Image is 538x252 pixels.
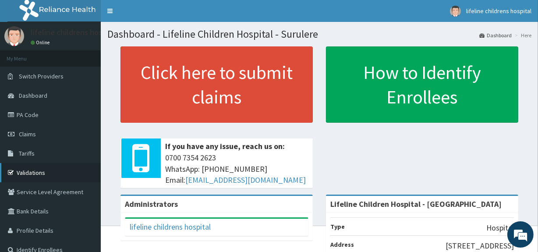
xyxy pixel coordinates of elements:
[165,152,308,186] span: 0700 7354 2623 WhatsApp: [PHONE_NUMBER] Email:
[330,241,354,248] b: Address
[31,28,118,36] p: lifeline childrens hospital
[19,92,47,99] span: Dashboard
[165,141,285,151] b: If you have any issue, reach us on:
[446,240,514,252] p: [STREET_ADDRESS]
[120,46,313,123] a: Click here to submit claims
[4,26,24,46] img: User Image
[513,32,531,39] li: Here
[107,28,531,40] h1: Dashboard - Lifeline Children Hospital - Surulere
[450,6,461,17] img: User Image
[330,199,502,209] strong: Lifeline Children Hospital - [GEOGRAPHIC_DATA]
[185,175,306,185] a: [EMAIL_ADDRESS][DOMAIN_NAME]
[19,130,36,138] span: Claims
[31,39,52,46] a: Online
[486,222,514,234] p: Hospital
[479,32,512,39] a: Dashboard
[19,149,35,157] span: Tariffs
[330,223,345,231] b: Type
[19,72,64,80] span: Switch Providers
[466,7,531,15] span: lifeline childrens hospital
[125,199,178,209] b: Administrators
[326,46,518,123] a: How to Identify Enrollees
[130,222,211,232] a: lifeline childrens hospital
